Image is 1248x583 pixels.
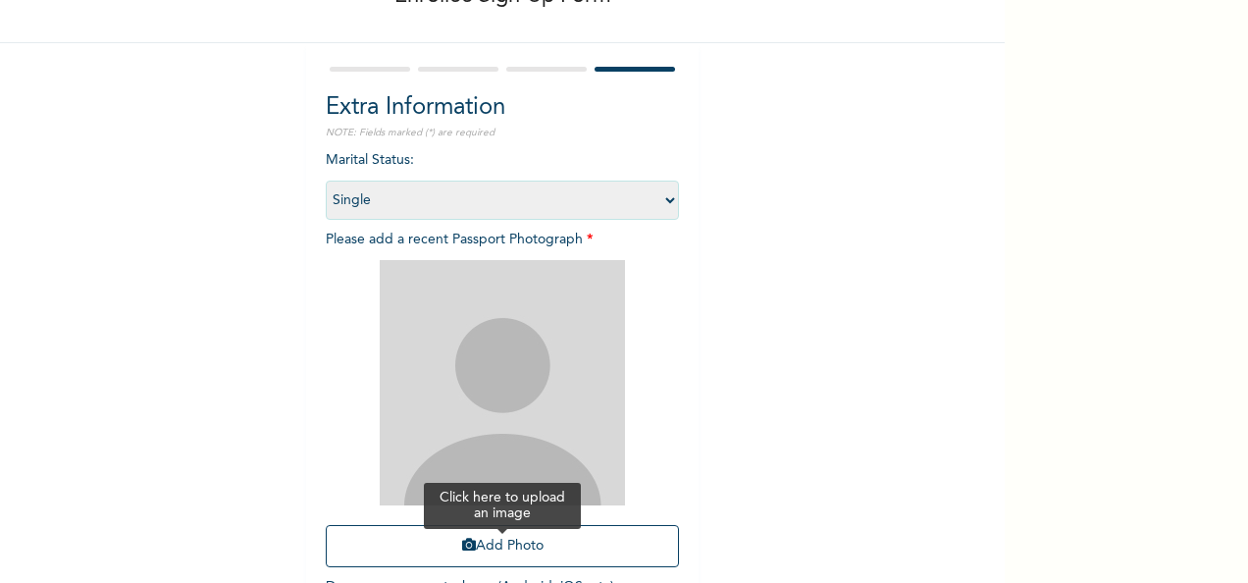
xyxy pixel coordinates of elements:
span: Please add a recent Passport Photograph [326,233,679,577]
span: Marital Status : [326,153,679,207]
h2: Extra Information [326,90,679,126]
img: Crop [380,260,625,505]
button: Add Photo [326,525,679,567]
p: NOTE: Fields marked (*) are required [326,126,679,140]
